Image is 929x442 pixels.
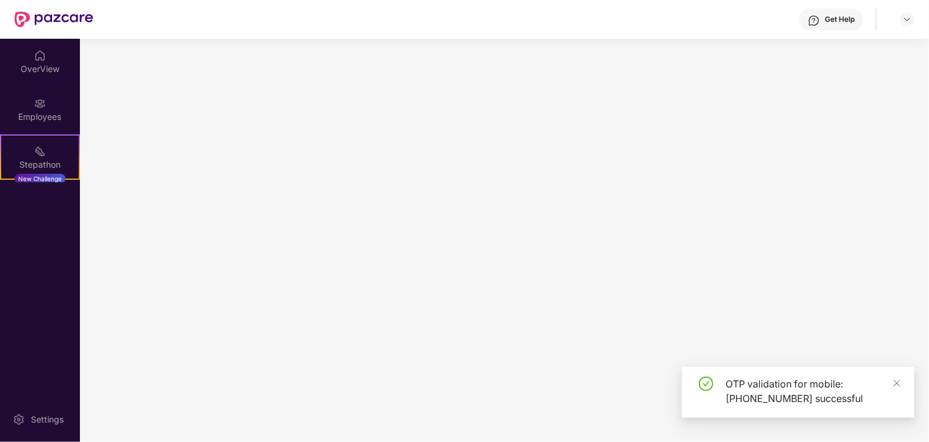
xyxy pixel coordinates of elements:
[808,15,820,27] img: svg+xml;base64,PHN2ZyBpZD0iSGVscC0zMngzMiIgeG1sbnM9Imh0dHA6Ly93d3cudzMub3JnLzIwMDAvc3ZnIiB3aWR0aD...
[27,414,67,426] div: Settings
[15,12,93,27] img: New Pazcare Logo
[699,377,713,391] span: check-circle
[34,50,46,62] img: svg+xml;base64,PHN2ZyBpZD0iSG9tZSIgeG1sbnM9Imh0dHA6Ly93d3cudzMub3JnLzIwMDAvc3ZnIiB3aWR0aD0iMjAiIG...
[15,174,65,183] div: New Challenge
[1,159,79,171] div: Stepathon
[34,145,46,157] img: svg+xml;base64,PHN2ZyB4bWxucz0iaHR0cDovL3d3dy53My5vcmcvMjAwMC9zdmciIHdpZHRoPSIyMSIgaGVpZ2h0PSIyMC...
[825,15,855,24] div: Get Help
[34,97,46,110] img: svg+xml;base64,PHN2ZyBpZD0iRW1wbG95ZWVzIiB4bWxucz0iaHR0cDovL3d3dy53My5vcmcvMjAwMC9zdmciIHdpZHRoPS...
[13,414,25,426] img: svg+xml;base64,PHN2ZyBpZD0iU2V0dGluZy0yMHgyMCIgeG1sbnM9Imh0dHA6Ly93d3cudzMub3JnLzIwMDAvc3ZnIiB3aW...
[893,379,901,388] span: close
[902,15,912,24] img: svg+xml;base64,PHN2ZyBpZD0iRHJvcGRvd24tMzJ4MzIiIHhtbG5zPSJodHRwOi8vd3d3LnczLm9yZy8yMDAwL3N2ZyIgd2...
[726,377,900,406] div: OTP validation for mobile: [PHONE_NUMBER] successful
